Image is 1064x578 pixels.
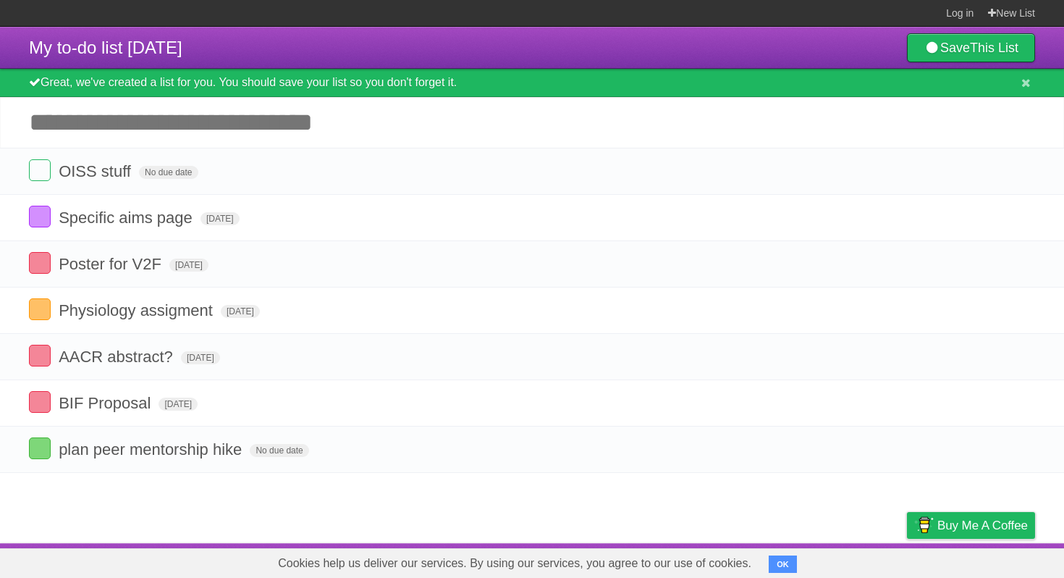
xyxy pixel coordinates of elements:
[59,440,245,458] span: plan peer mentorship hike
[914,513,934,537] img: Buy me a coffee
[139,166,198,179] span: No due date
[762,547,821,574] a: Developers
[29,252,51,274] label: Done
[59,394,154,412] span: BIF Proposal
[250,444,308,457] span: No due date
[29,345,51,367] label: Done
[181,351,220,364] span: [DATE]
[714,547,745,574] a: About
[970,41,1018,55] b: This List
[59,255,165,273] span: Poster for V2F
[159,398,198,411] span: [DATE]
[200,212,240,225] span: [DATE]
[29,298,51,320] label: Done
[907,33,1035,62] a: SaveThis List
[59,301,216,319] span: Physiology assigment
[59,348,177,366] span: AACR abstract?
[839,547,871,574] a: Terms
[944,547,1035,574] a: Suggest a feature
[769,556,797,573] button: OK
[29,391,51,413] label: Done
[29,159,51,181] label: Done
[937,513,1028,538] span: Buy me a coffee
[29,38,182,57] span: My to-do list [DATE]
[221,305,260,318] span: [DATE]
[29,206,51,227] label: Done
[59,162,135,180] span: OISS stuff
[888,547,926,574] a: Privacy
[263,549,766,578] span: Cookies help us deliver our services. By using our services, you agree to our use of cookies.
[29,437,51,459] label: Done
[907,512,1035,539] a: Buy me a coffee
[59,209,196,227] span: Specific aims page
[169,259,208,272] span: [DATE]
